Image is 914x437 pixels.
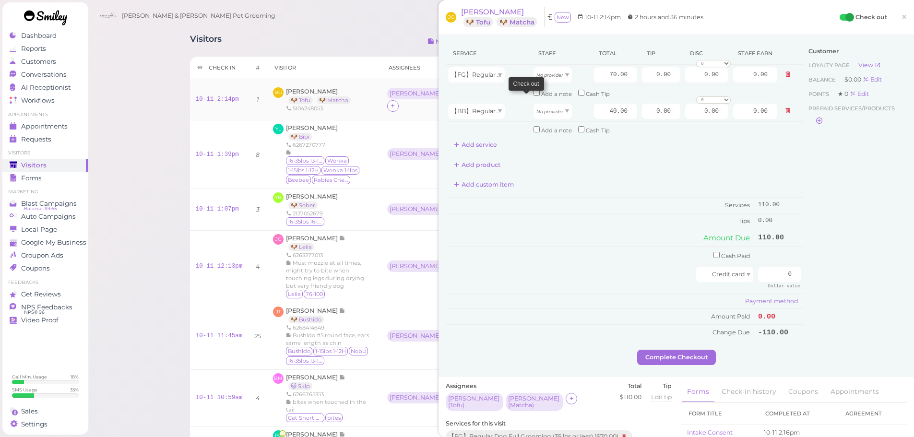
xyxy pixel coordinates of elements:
div: [PERSON_NAME] (Bibi) [387,148,447,161]
span: 16-35lbs 13-15H [286,156,324,165]
span: [PERSON_NAME] [286,88,338,95]
span: Google My Business [21,238,86,247]
a: Groupon Ads [2,249,88,262]
div: Jeff says… [8,125,184,156]
div: SMS Usage [12,387,37,393]
div: Edit [850,90,869,97]
div: Hi, team, our groomer just reported to us that the translator on the page where they need to clic... [35,37,184,95]
a: 🐱 Skip [288,382,312,390]
div: 33 % [70,387,79,393]
span: [PERSON_NAME] [286,124,338,131]
a: Edit [863,76,882,83]
a: Reports [2,42,88,55]
button: Send a message… [165,310,180,326]
span: Sales [21,407,38,415]
div: :)[PERSON_NAME] • 1h ago [8,261,28,282]
a: [URL][DOMAIN_NAME] [28,163,103,171]
div: [DATE] [8,24,184,37]
span: Beebee [286,176,311,184]
div: [PERSON_NAME] • 1h ago [15,284,91,290]
button: Add custom item [446,177,522,192]
span: Change Due [712,329,750,336]
i: No provider [536,72,563,78]
div: it's fixed, please refresh the page to check. [8,178,157,209]
div: Yulong says… [8,37,184,103]
span: YL [273,124,284,134]
div: 18 % [71,374,79,380]
a: Blast Campaigns Balance: $9.65 [2,197,88,210]
span: [PERSON_NAME] [286,307,339,314]
a: 🐶 Tofu [288,96,313,104]
div: [PERSON_NAME] ( Matcha ) [508,395,561,409]
a: 🐶 Leiia [288,243,314,251]
th: Staff earn [731,42,780,65]
div: :) [15,267,20,276]
a: Appointments [825,382,885,402]
div: 6267270777 [286,141,376,149]
button: Home [150,4,168,22]
span: Bushido [286,347,312,355]
span: New [555,12,571,23]
span: [PERSON_NAME] [286,193,338,200]
i: 8 [256,151,260,158]
img: Profile image for Operator [27,5,43,21]
span: Auto Campaigns [21,213,76,221]
span: Edit tip [651,393,672,401]
span: Credit card [712,271,745,278]
th: Form title [681,402,759,425]
label: Assignees [446,382,476,390]
th: Discount [683,42,731,65]
td: -110.00 [756,325,804,340]
div: [PERSON_NAME] ( Leiia ) [390,263,442,270]
a: 10-11 10:59am [196,394,243,401]
button: go back [6,4,24,22]
span: Visitors [21,161,47,169]
a: [PERSON_NAME] 🐶 Sober [286,193,338,209]
span: Wonka 14lbs [321,166,359,175]
p: The team can also help [47,12,119,22]
i: 4 [256,394,260,402]
a: [PERSON_NAME] 🐶 Tofu 🐶 Matcha [286,88,356,104]
span: Cat Short Hair [286,413,324,422]
a: 10-11 1:07pm [196,206,239,213]
div: do you have the url for it? we'll take a look [8,125,157,155]
div: 6266765353 [286,390,376,398]
span: 0.00 [758,313,775,321]
td: 110.00 [756,229,804,246]
div: do you have the url for it? we'll take a look [15,131,150,150]
a: Google My Business [2,236,88,249]
span: Note [339,374,345,381]
th: Agreement [838,402,907,425]
div: Dollar value [763,282,801,290]
div: Jeff says… [8,157,184,179]
li: Marketing [2,189,88,195]
a: 🐶 Tofu [463,17,493,27]
a: [PERSON_NAME] 🐶 Bibi [286,124,338,140]
div: [PERSON_NAME] ( Sober ) [390,206,442,213]
a: View [858,61,881,69]
span: NPS Feedbacks [21,303,72,311]
i: 25 [254,332,261,340]
span: Amount Paid [711,313,750,320]
span: Coupons [21,264,50,272]
button: Add service [446,137,505,153]
th: Assignees [381,57,515,79]
a: + Payment method [740,297,798,305]
a: Auto Campaigns [2,210,88,223]
span: JC [273,234,284,245]
span: Balance: $9.65 [24,205,57,213]
a: Coupons [2,262,88,275]
div: [PERSON_NAME] ( Bibi ) [390,151,442,157]
a: 10-11 1:39pm [196,151,239,158]
a: 10-11 12:13pm [196,263,243,270]
th: Check in [190,57,249,79]
a: Local Page [2,223,88,236]
span: 76-100 [304,290,325,298]
small: Add a note [541,127,572,134]
span: Loyalty page [808,62,851,69]
b: [PERSON_NAME] [41,106,95,113]
span: Reports [21,45,46,53]
a: Customers [2,55,88,68]
span: Customers [21,58,56,66]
